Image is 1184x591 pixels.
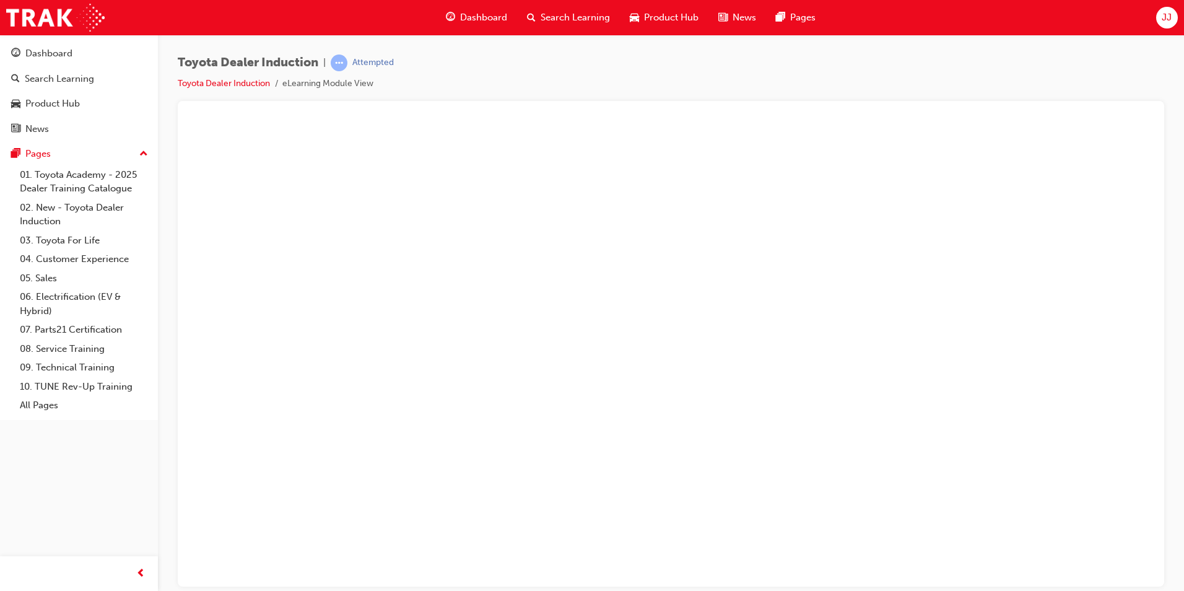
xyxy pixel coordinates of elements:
[25,46,72,61] div: Dashboard
[25,147,51,161] div: Pages
[15,339,153,359] a: 08. Service Training
[25,122,49,136] div: News
[15,269,153,288] a: 05. Sales
[776,10,785,25] span: pages-icon
[5,92,153,115] a: Product Hub
[11,48,20,59] span: guage-icon
[282,77,373,91] li: eLearning Module View
[708,5,766,30] a: news-iconNews
[733,11,756,25] span: News
[139,146,148,162] span: up-icon
[460,11,507,25] span: Dashboard
[11,124,20,135] span: news-icon
[352,57,394,69] div: Attempted
[1162,11,1172,25] span: JJ
[517,5,620,30] a: search-iconSearch Learning
[766,5,825,30] a: pages-iconPages
[6,4,105,32] img: Trak
[436,5,517,30] a: guage-iconDashboard
[630,10,639,25] span: car-icon
[5,68,153,90] a: Search Learning
[5,40,153,142] button: DashboardSearch LearningProduct HubNews
[15,320,153,339] a: 07. Parts21 Certification
[331,55,347,71] span: learningRecordVerb_ATTEMPT-icon
[15,165,153,198] a: 01. Toyota Academy - 2025 Dealer Training Catalogue
[620,5,708,30] a: car-iconProduct Hub
[25,72,94,86] div: Search Learning
[178,78,270,89] a: Toyota Dealer Induction
[15,396,153,415] a: All Pages
[5,42,153,65] a: Dashboard
[15,377,153,396] a: 10. TUNE Rev-Up Training
[15,250,153,269] a: 04. Customer Experience
[790,11,816,25] span: Pages
[11,98,20,110] span: car-icon
[1156,7,1178,28] button: JJ
[15,287,153,320] a: 06. Electrification (EV & Hybrid)
[11,74,20,85] span: search-icon
[541,11,610,25] span: Search Learning
[527,10,536,25] span: search-icon
[15,198,153,231] a: 02. New - Toyota Dealer Induction
[15,358,153,377] a: 09. Technical Training
[15,231,153,250] a: 03. Toyota For Life
[178,56,318,70] span: Toyota Dealer Induction
[136,566,146,582] span: prev-icon
[644,11,699,25] span: Product Hub
[11,149,20,160] span: pages-icon
[446,10,455,25] span: guage-icon
[5,118,153,141] a: News
[5,142,153,165] button: Pages
[323,56,326,70] span: |
[25,97,80,111] div: Product Hub
[718,10,728,25] span: news-icon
